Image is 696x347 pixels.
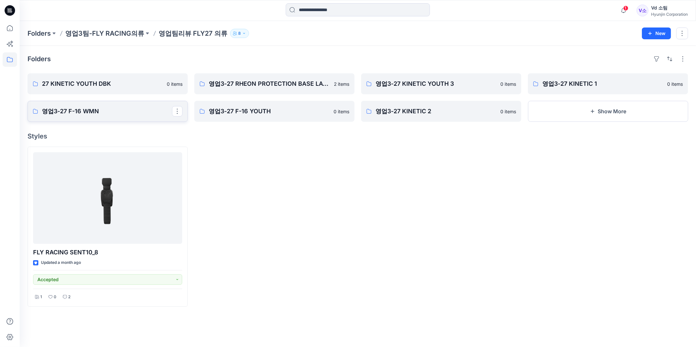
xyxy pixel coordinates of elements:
[528,73,688,94] a: 영업3-27 KINETIC 10 items
[28,55,51,63] h4: Folders
[28,132,688,140] h4: Styles
[40,294,42,301] p: 1
[209,79,330,88] p: 영업3-27 RHEON PROTECTION BASE LAYER
[28,29,51,38] a: Folders
[500,108,516,115] p: 0 items
[238,30,241,37] p: 8
[361,73,521,94] a: 영업3-27 KINETIC YOUTH 30 items
[637,5,648,16] div: V소
[194,101,355,122] a: 영업3-27 F-16 YOUTH0 items
[167,81,183,87] p: 0 items
[65,29,144,38] a: 영업3팀-FLY RACING의류
[623,6,628,11] span: 1
[42,79,163,88] p: 27 KINETIC YOUTH DBK
[41,259,81,266] p: Updated a month ago
[54,294,56,301] p: 0
[42,107,172,116] p: 영업3-27 F-16 WMN
[334,108,349,115] p: 0 items
[33,248,182,257] p: FLY RACING SENT10_8
[230,29,249,38] button: 8
[68,294,70,301] p: 2
[651,12,688,17] div: Hyunjin Corporation
[500,81,516,87] p: 0 items
[361,101,521,122] a: 영업3-27 KINETIC 20 items
[376,79,496,88] p: 영업3-27 KINETIC YOUTH 3
[642,27,671,39] button: New
[528,101,688,122] button: Show More
[194,73,355,94] a: 영업3-27 RHEON PROTECTION BASE LAYER2 items
[376,107,496,116] p: 영업3-27 KINETIC 2
[28,101,188,122] a: 영업3-27 F-16 WMN
[542,79,663,88] p: 영업3-27 KINETIC 1
[28,73,188,94] a: 27 KINETIC YOUTH DBK0 items
[667,81,683,87] p: 0 items
[651,4,688,12] div: Vd 소팀
[33,152,182,244] a: FLY RACING SENT10_8
[159,29,227,38] p: 영업팀리뷰 FLY27 의류
[334,81,349,87] p: 2 items
[209,107,330,116] p: 영업3-27 F-16 YOUTH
